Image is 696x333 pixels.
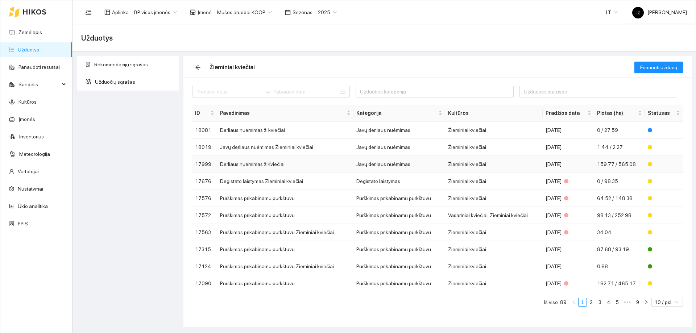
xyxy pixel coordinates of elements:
span: ID [195,109,209,117]
span: shop [190,9,196,15]
td: Žieminiai kviečiai [445,139,543,156]
td: Purškimas prikabinamu purkštuvu Žieminiai kviečiai [217,224,353,241]
a: Nustatymai [18,186,43,192]
span: 98.13 / 252.98 [597,212,631,218]
span: 87.68 / 93.19 [597,246,629,252]
a: 9 [634,298,642,306]
td: Žieminiai kviečiai [445,275,543,292]
td: 17090 [192,275,217,292]
span: arrow-left [192,64,203,70]
td: Purškimas prikabinamu purkštuvu [217,241,353,258]
input: Pradžios data [196,88,262,96]
span: 0 / 27.59 [597,127,618,133]
th: this column's title is Statusas,this column is sortable [645,105,683,122]
th: Kultūros [445,105,543,122]
span: Pavadinimas [220,109,345,117]
a: 4 [605,298,613,306]
span: menu-fold [85,9,92,16]
input: Pabaigos data [274,88,339,96]
td: 17576 [192,190,217,207]
td: Javų derliaus nuėmimas [353,139,445,156]
span: solution [86,62,91,67]
div: [DATE] [546,279,591,287]
td: Purškimas prikabinamu purkštuvu Žieminiai kviečiai [217,258,353,275]
td: Purškimas prikabinamu purkštuvu [217,190,353,207]
span: Įmonė : [198,8,213,16]
span: Sezonas : [293,8,314,16]
td: Purškimas prikabinamu purkštuvu [353,258,445,275]
span: [PERSON_NAME] [632,9,687,15]
li: 4 [604,298,613,307]
a: 2 [587,298,595,306]
td: Javų derliaus nuėmimas [353,156,445,173]
span: 2025 [318,7,337,18]
li: 2 [587,298,596,307]
td: Žieminiai kviečiai [445,241,543,258]
th: this column's title is Kategorija,this column is sortable [353,105,445,122]
span: Kategorija [356,109,437,117]
div: [DATE] [546,194,591,202]
div: [DATE] [546,160,591,168]
span: Pradžios data [546,109,586,117]
span: 64.52 / 148.38 [597,195,633,201]
li: Peršokti 5 pls. [622,298,633,307]
th: this column's title is Pradžios data,this column is sortable [543,105,594,122]
th: this column's title is ID,this column is sortable [192,105,217,122]
th: this column's title is Plotas (ha),this column is sortable [594,105,645,122]
div: [DATE] [546,143,591,151]
div: [DATE] [546,262,591,270]
span: 10 / psl. [654,298,680,306]
span: Rekomendacijų sąrašas [94,57,173,72]
td: Purškimas prikabinamu purkštuvu [217,275,353,292]
td: Vasariniai kviečiai, Žieminiai kviečiai [445,207,543,224]
td: Žieminiai kviečiai [445,224,543,241]
span: left [572,300,576,304]
td: Purškimas prikabinamu purkštuvu [353,275,445,292]
div: [DATE] [546,211,591,219]
a: Ūkio analitika [18,203,48,209]
td: Purškimas prikabinamu purkštuvu [353,241,445,258]
td: 0.68 [594,258,645,275]
span: right [644,300,649,304]
td: 18019 [192,139,217,156]
td: Derliaus nuėmimas ž.Kviečiai [217,156,353,173]
span: Formuoti užduotį [640,63,677,71]
td: Purškimas prikabinamu purkštuvu [217,207,353,224]
span: Užduočių sąrašas [95,75,173,89]
span: BP visos įmonės [134,7,177,18]
span: Užduotys [81,32,113,44]
a: 1 [579,298,587,306]
span: calendar [285,9,291,15]
a: Įmonės [18,116,35,122]
a: Meteorologija [19,151,50,157]
button: Formuoti užduotį [634,62,683,73]
td: Javų derliaus nuėmimas Žieminiai kviečiai [217,139,353,156]
a: Žemėlapis [18,29,42,35]
a: Užduotys [18,47,39,53]
a: Inventorius [19,134,44,140]
span: Statusas [648,109,675,117]
li: 5 [613,298,622,307]
td: Degistato laistymas Žieminiai kviečiai [217,173,353,190]
li: Pirmyn [642,298,651,307]
div: [DATE] [546,177,591,185]
a: 3 [596,298,604,306]
span: Aplinka : [112,8,130,16]
td: Degistato laistymas [353,173,445,190]
div: Page Size [651,298,683,307]
td: Derliaus nuėmimas ž. kviečiai [217,122,353,139]
span: Plotas (ha) [597,109,637,117]
span: 1.44 / 2.27 [597,144,623,150]
span: swap-right [265,89,271,95]
span: 0 / 98.35 [597,178,618,184]
span: 159.77 / 565.08 [597,161,636,167]
button: left [569,298,578,307]
span: to [265,89,271,95]
a: Vartotojai [18,168,39,174]
span: Mūšos aruodai KOOP [217,7,272,18]
td: 17676 [192,173,217,190]
td: 34.04 [594,224,645,241]
li: 3 [596,298,604,307]
a: 5 [613,298,621,306]
li: Atgal [569,298,578,307]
